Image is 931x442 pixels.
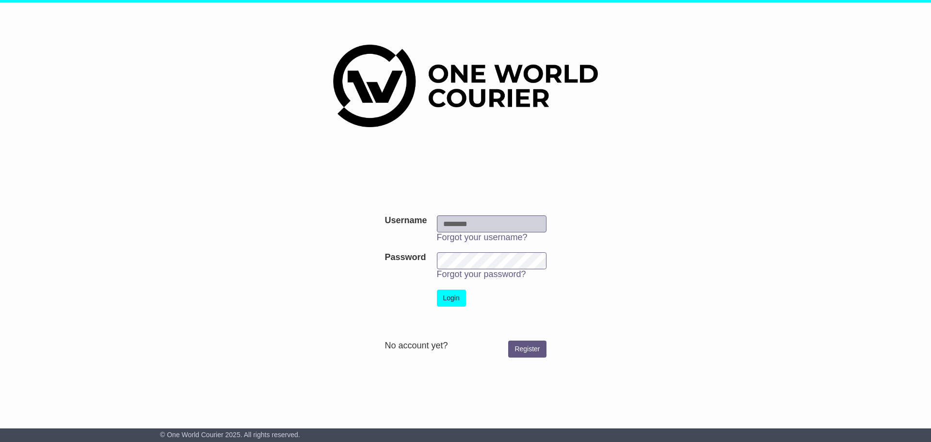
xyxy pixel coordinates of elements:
[385,252,426,263] label: Password
[437,290,466,307] button: Login
[437,232,528,242] a: Forgot your username?
[385,341,546,351] div: No account yet?
[437,269,526,279] a: Forgot your password?
[508,341,546,358] a: Register
[160,431,300,439] span: © One World Courier 2025. All rights reserved.
[333,45,598,127] img: One World
[385,215,427,226] label: Username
